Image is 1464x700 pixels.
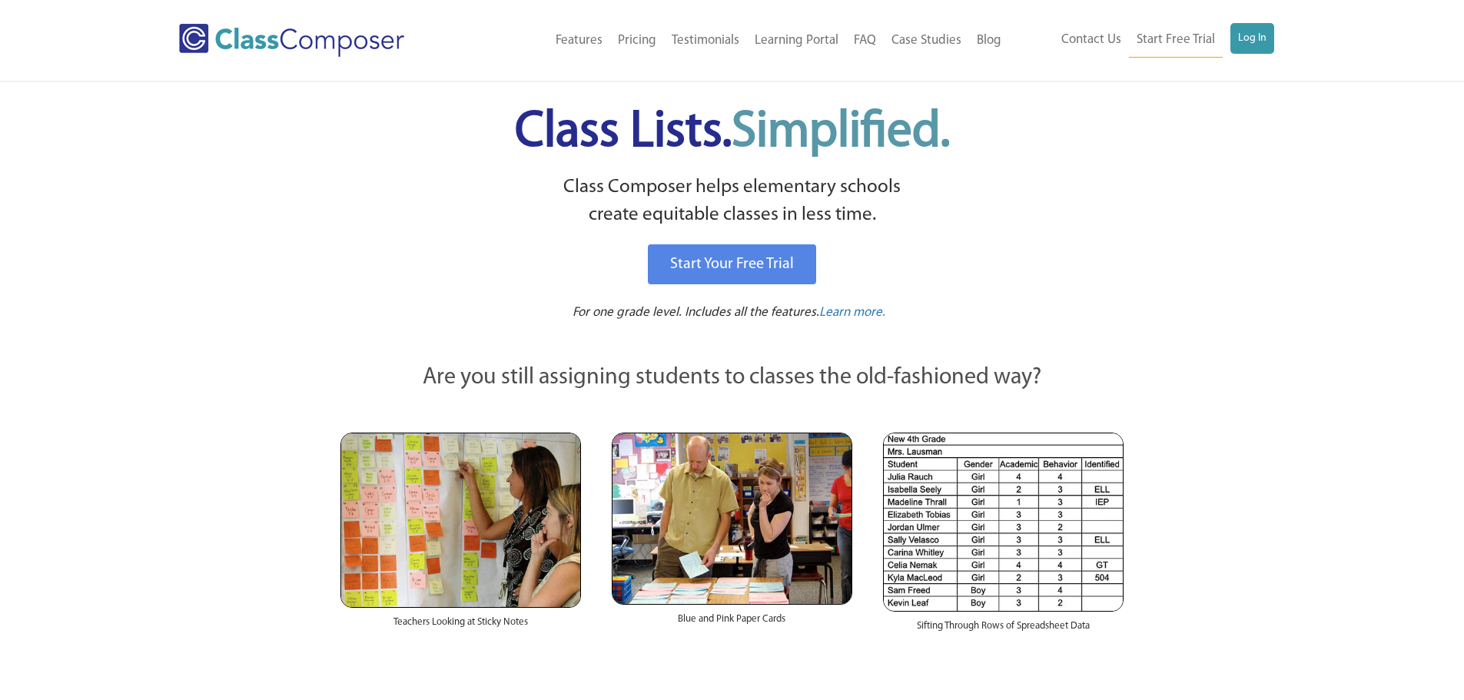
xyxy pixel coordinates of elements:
a: Pricing [610,24,664,58]
a: Features [548,24,610,58]
a: Testimonials [664,24,747,58]
p: Are you still assigning students to classes the old-fashioned way? [340,361,1124,395]
div: Teachers Looking at Sticky Notes [340,608,581,645]
a: Start Free Trial [1129,23,1223,58]
a: Start Your Free Trial [648,244,816,284]
img: Blue and Pink Paper Cards [612,433,852,604]
div: Blue and Pink Paper Cards [612,605,852,642]
a: FAQ [846,24,884,58]
a: Case Studies [884,24,969,58]
a: Log In [1230,23,1274,54]
span: Simplified. [732,108,950,158]
nav: Header Menu [467,24,1009,58]
span: Start Your Free Trial [670,257,794,272]
a: Contact Us [1054,23,1129,57]
img: Teachers Looking at Sticky Notes [340,433,581,608]
img: Class Composer [179,24,404,57]
p: Class Composer helps elementary schools create equitable classes in less time. [338,174,1127,230]
span: Learn more. [819,306,885,319]
span: For one grade level. Includes all the features. [573,306,819,319]
a: Learn more. [819,304,885,323]
span: Class Lists. [515,108,950,158]
a: Learning Portal [747,24,846,58]
div: Sifting Through Rows of Spreadsheet Data [883,612,1124,649]
img: Spreadsheets [883,433,1124,612]
nav: Header Menu [1009,23,1274,58]
a: Blog [969,24,1009,58]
